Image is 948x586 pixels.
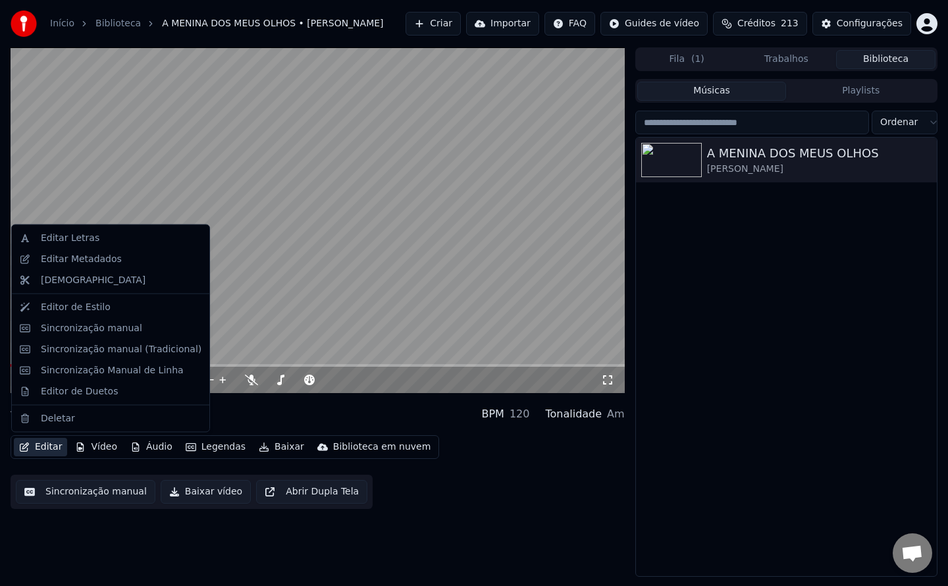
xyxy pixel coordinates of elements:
[880,116,918,129] span: Ordenar
[41,232,99,245] div: Editar Letras
[713,12,807,36] button: Créditos213
[600,12,708,36] button: Guides de vídeo
[406,12,461,36] button: Criar
[545,406,602,422] div: Tonalidade
[11,417,201,430] div: [PERSON_NAME]
[637,82,787,101] button: Músicas
[510,406,530,422] div: 120
[50,17,74,30] a: Início
[466,12,539,36] button: Importar
[691,53,704,66] span: ( 1 )
[707,144,932,163] div: A MENINA DOS MEUS OLHOS
[161,480,251,504] button: Baixar vídeo
[786,82,935,101] button: Playlists
[256,480,367,504] button: Abrir Dupla Tela
[781,17,799,30] span: 213
[41,412,75,425] div: Deletar
[50,17,384,30] nav: breadcrumb
[333,440,431,454] div: Biblioteca em nuvem
[41,300,111,313] div: Editor de Estilo
[637,50,737,69] button: Fila
[737,17,776,30] span: Créditos
[253,438,309,456] button: Baixar
[95,17,141,30] a: Biblioteca
[837,17,903,30] div: Configurações
[41,273,145,286] div: [DEMOGRAPHIC_DATA]
[180,438,251,456] button: Legendas
[11,11,37,37] img: youka
[607,406,625,422] div: Am
[812,12,911,36] button: Configurações
[41,252,122,265] div: Editar Metadados
[125,438,178,456] button: Áudio
[707,163,932,176] div: [PERSON_NAME]
[11,398,201,417] div: A MENINA DOS MEUS OLHOS
[41,385,118,398] div: Editor de Duetos
[14,438,67,456] button: Editar
[41,342,201,356] div: Sincronização manual (Tradicional)
[16,480,155,504] button: Sincronização manual
[737,50,836,69] button: Trabalhos
[70,438,122,456] button: Vídeo
[162,17,383,30] span: A MENINA DOS MEUS OLHOS • [PERSON_NAME]
[41,363,184,377] div: Sincronização Manual de Linha
[481,406,504,422] div: BPM
[836,50,935,69] button: Biblioteca
[41,321,142,334] div: Sincronização manual
[893,533,932,573] div: Open chat
[544,12,595,36] button: FAQ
